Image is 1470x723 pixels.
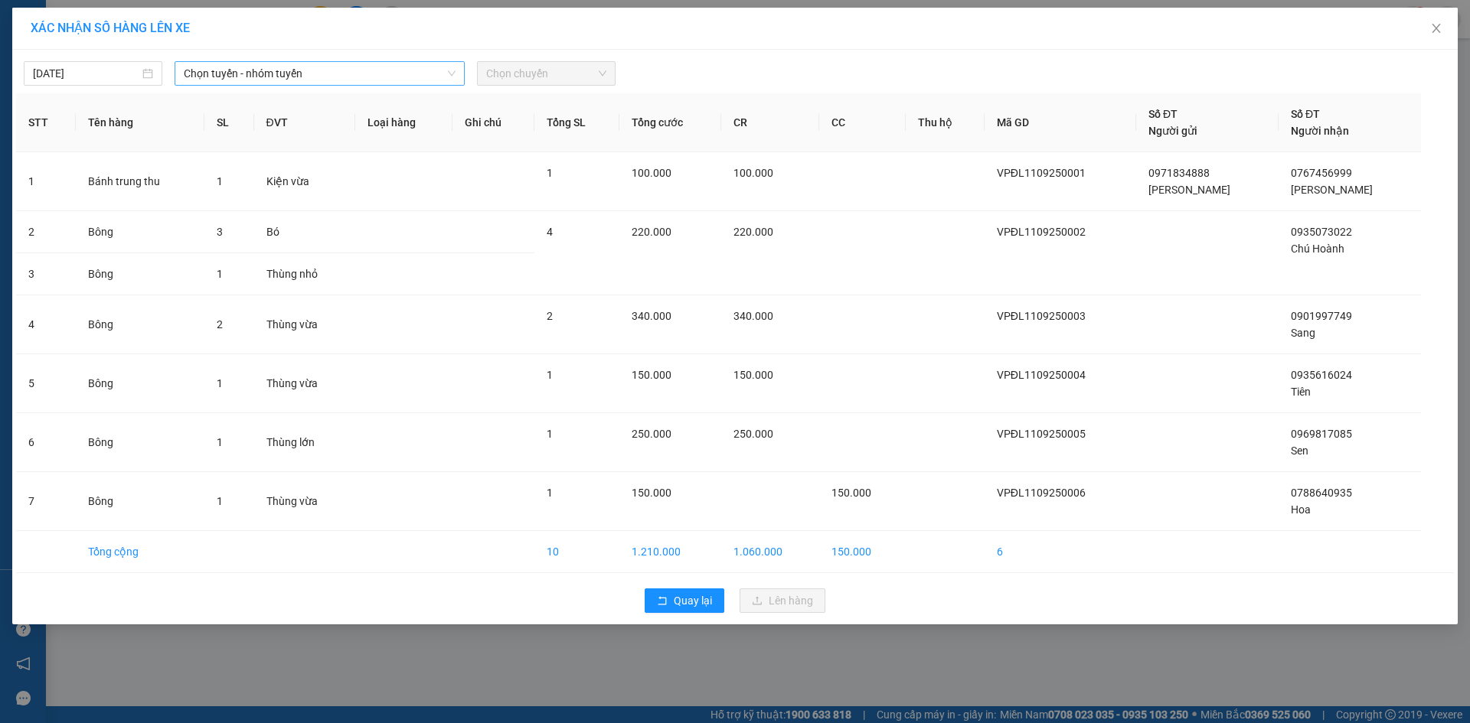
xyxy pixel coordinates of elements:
[1291,243,1344,255] span: Chú Hoành
[985,93,1136,152] th: Mã GD
[76,295,205,354] td: Bông
[1291,184,1373,196] span: [PERSON_NAME]
[721,531,819,573] td: 1.060.000
[674,592,712,609] span: Quay lại
[733,428,773,440] span: 250.000
[831,487,871,499] span: 150.000
[547,369,553,381] span: 1
[819,93,905,152] th: CC
[1291,125,1349,137] span: Người nhận
[997,369,1086,381] span: VPĐL1109250004
[1291,503,1311,516] span: Hoa
[1291,386,1311,398] span: Tiên
[447,69,456,78] span: down
[16,354,76,413] td: 5
[547,428,553,440] span: 1
[254,354,356,413] td: Thùng vừa
[76,93,205,152] th: Tên hàng
[1291,226,1352,238] span: 0935073022
[819,531,905,573] td: 150.000
[632,310,671,322] span: 340.000
[16,295,76,354] td: 4
[16,211,76,253] td: 2
[1291,487,1352,499] span: 0788640935
[547,310,553,322] span: 2
[1291,369,1352,381] span: 0935616024
[632,428,671,440] span: 250.000
[16,152,76,211] td: 1
[740,588,825,613] button: uploadLên hàng
[217,226,223,238] span: 3
[997,428,1086,440] span: VPĐL1109250005
[16,472,76,531] td: 7
[1430,22,1442,34] span: close
[1148,125,1197,137] span: Người gửi
[217,175,223,187] span: 1
[632,167,671,179] span: 100.000
[721,93,819,152] th: CR
[1148,184,1230,196] span: [PERSON_NAME]
[76,531,205,573] td: Tổng cộng
[16,93,76,152] th: STT
[906,93,985,152] th: Thu hộ
[486,62,606,85] span: Chọn chuyến
[534,93,619,152] th: Tổng SL
[1291,428,1352,440] span: 0969817085
[217,318,223,331] span: 2
[657,595,668,607] span: rollback
[1291,445,1308,457] span: Sen
[31,21,190,35] span: XÁC NHẬN SỐ HÀNG LÊN XE
[76,413,205,472] td: Bông
[217,268,223,280] span: 1
[16,253,76,295] td: 3
[1291,327,1315,339] span: Sang
[733,369,773,381] span: 150.000
[1148,108,1178,120] span: Số ĐT
[997,226,1086,238] span: VPĐL1109250002
[1291,167,1352,179] span: 0767456999
[1291,108,1320,120] span: Số ĐT
[632,369,671,381] span: 150.000
[1148,167,1210,179] span: 0971834888
[733,167,773,179] span: 100.000
[76,253,205,295] td: Bông
[547,167,553,179] span: 1
[1291,310,1352,322] span: 0901997749
[632,487,671,499] span: 150.000
[254,295,356,354] td: Thùng vừa
[254,152,356,211] td: Kiện vừa
[632,226,671,238] span: 220.000
[547,487,553,499] span: 1
[204,93,253,152] th: SL
[534,531,619,573] td: 10
[184,62,456,85] span: Chọn tuyến - nhóm tuyến
[254,253,356,295] td: Thùng nhỏ
[254,93,356,152] th: ĐVT
[76,211,205,253] td: Bông
[16,413,76,472] td: 6
[76,354,205,413] td: Bông
[355,93,452,152] th: Loại hàng
[254,472,356,531] td: Thùng vừa
[217,495,223,507] span: 1
[254,211,356,253] td: Bó
[217,436,223,448] span: 1
[985,531,1136,573] td: 6
[733,226,773,238] span: 220.000
[452,93,534,152] th: Ghi chú
[1415,8,1458,50] button: Close
[547,226,553,238] span: 4
[645,588,724,613] button: rollbackQuay lại
[733,310,773,322] span: 340.000
[619,93,721,152] th: Tổng cước
[76,472,205,531] td: Bông
[997,167,1086,179] span: VPĐL1109250001
[33,65,139,82] input: 11/09/2025
[997,310,1086,322] span: VPĐL1109250003
[997,487,1086,499] span: VPĐL1109250006
[217,377,223,389] span: 1
[76,152,205,211] td: Bánh trung thu
[254,413,356,472] td: Thùng lớn
[619,531,721,573] td: 1.210.000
